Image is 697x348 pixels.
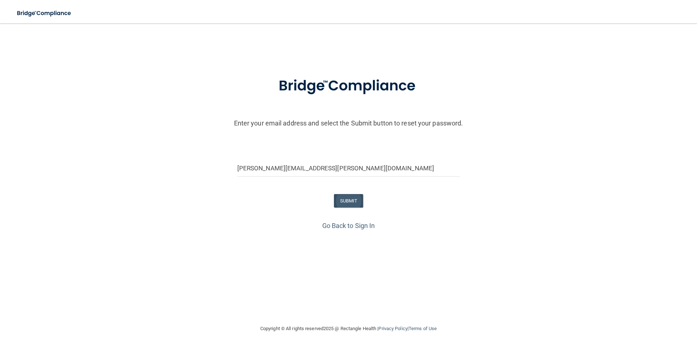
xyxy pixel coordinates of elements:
[11,6,78,21] img: bridge_compliance_login_screen.278c3ca4.svg
[378,326,407,331] a: Privacy Policy
[334,194,363,208] button: SUBMIT
[264,67,433,105] img: bridge_compliance_login_screen.278c3ca4.svg
[409,326,437,331] a: Terms of Use
[237,160,460,177] input: Email
[322,222,375,229] a: Go Back to Sign In
[215,317,482,340] div: Copyright © All rights reserved 2025 @ Rectangle Health | |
